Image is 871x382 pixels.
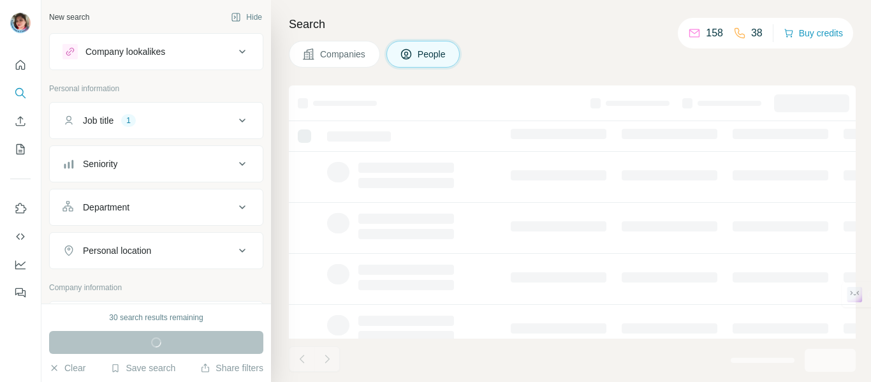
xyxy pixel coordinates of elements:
[10,82,31,105] button: Search
[706,26,723,41] p: 158
[10,225,31,248] button: Use Surfe API
[49,83,263,94] p: Personal information
[49,362,85,374] button: Clear
[222,8,271,27] button: Hide
[110,362,175,374] button: Save search
[10,13,31,33] img: Avatar
[109,312,203,323] div: 30 search results remaining
[10,253,31,276] button: Dashboard
[49,11,89,23] div: New search
[83,201,129,214] div: Department
[83,158,117,170] div: Seniority
[289,15,856,33] h4: Search
[418,48,447,61] span: People
[50,149,263,179] button: Seniority
[10,138,31,161] button: My lists
[85,45,165,58] div: Company lookalikes
[10,281,31,304] button: Feedback
[83,114,113,127] div: Job title
[83,244,151,257] div: Personal location
[50,105,263,136] button: Job title1
[10,110,31,133] button: Enrich CSV
[784,24,843,42] button: Buy credits
[50,36,263,67] button: Company lookalikes
[49,282,263,293] p: Company information
[10,197,31,220] button: Use Surfe on LinkedIn
[121,115,136,126] div: 1
[751,26,763,41] p: 38
[50,192,263,223] button: Department
[200,362,263,374] button: Share filters
[50,235,263,266] button: Personal location
[10,54,31,77] button: Quick start
[320,48,367,61] span: Companies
